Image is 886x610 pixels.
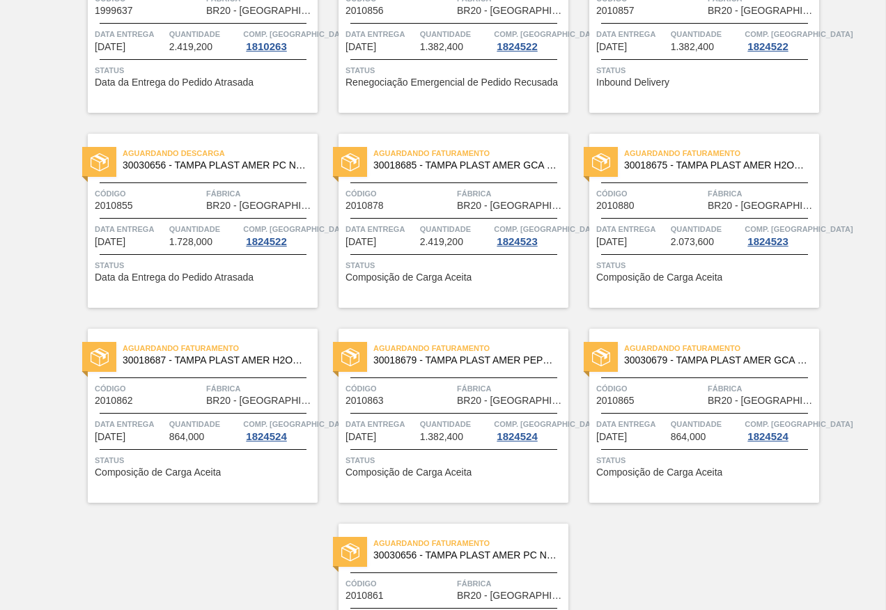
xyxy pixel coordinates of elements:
[341,153,359,171] img: status
[345,222,417,236] span: Data entrega
[95,6,133,16] span: 1999637
[95,432,125,442] span: 30/09/2025
[568,329,819,503] a: statusAguardando Faturamento30030679 - TAMPA PLAST AMER GCA ZERO NIV24Código2010865FábricaBR20 - ...
[123,146,318,160] span: Aguardando Descarga
[624,341,819,355] span: Aguardando Faturamento
[420,222,491,236] span: Quantidade
[95,396,133,406] span: 2010862
[345,187,453,201] span: Código
[345,77,558,88] span: Renegociação Emergencial de Pedido Recusada
[95,42,125,52] span: 28/08/2025
[745,27,853,41] span: Comp. Carga
[596,258,816,272] span: Status
[206,6,314,16] span: BR20 - Sapucaia
[596,467,722,478] span: Composição de Carga Aceita
[624,160,808,171] span: 30018675 - TAMPA PLAST AMER H2OH LIMONETO S/LINER
[596,382,704,396] span: Código
[596,201,635,211] span: 2010880
[596,187,704,201] span: Código
[745,236,791,247] div: 1824523
[345,27,417,41] span: Data entrega
[457,6,565,16] span: BR20 - Sapucaia
[345,6,384,16] span: 2010856
[745,222,853,236] span: Comp. Carga
[568,134,819,308] a: statusAguardando Faturamento30018675 - TAMPA PLAST AMER H2OH LIMONETO S/LINERCódigo2010880Fábrica...
[420,42,463,52] span: 1.382,400
[95,222,166,236] span: Data entrega
[494,222,602,236] span: Comp. Carga
[420,432,463,442] span: 1.382,400
[243,222,314,247] a: Comp. [GEOGRAPHIC_DATA]1824522
[95,258,314,272] span: Status
[596,237,627,247] span: 16/09/2025
[596,272,722,283] span: Composição de Carga Aceita
[345,417,417,431] span: Data entrega
[457,577,565,591] span: Fábrica
[95,382,203,396] span: Código
[206,201,314,211] span: BR20 - Sapucaia
[420,27,491,41] span: Quantidade
[420,417,491,431] span: Quantidade
[494,236,540,247] div: 1824523
[373,341,568,355] span: Aguardando Faturamento
[745,41,791,52] div: 1824522
[708,396,816,406] span: BR20 - Sapucaia
[243,222,351,236] span: Comp. Carga
[95,63,314,77] span: Status
[169,42,212,52] span: 2.419,200
[206,382,314,396] span: Fábrica
[345,201,384,211] span: 2010878
[671,417,742,431] span: Quantidade
[345,42,376,52] span: 03/09/2025
[592,348,610,366] img: status
[243,236,289,247] div: 1824522
[123,160,306,171] span: 30030656 - TAMPA PLAST AMER PC NIV24
[345,272,472,283] span: Composição de Carga Aceita
[95,77,254,88] span: Data da Entrega do Pedido Atrasada
[243,27,314,52] a: Comp. [GEOGRAPHIC_DATA]1810263
[95,27,166,41] span: Data entrega
[596,222,667,236] span: Data entrega
[592,153,610,171] img: status
[671,27,742,41] span: Quantidade
[169,417,240,431] span: Quantidade
[373,146,568,160] span: Aguardando Faturamento
[624,146,819,160] span: Aguardando Faturamento
[671,237,714,247] span: 2.073,600
[373,550,557,561] span: 30030656 - TAMPA PLAST AMER PC NIV24
[457,187,565,201] span: Fábrica
[596,27,667,41] span: Data entrega
[494,222,565,247] a: Comp. [GEOGRAPHIC_DATA]1824523
[345,237,376,247] span: 16/09/2025
[596,417,667,431] span: Data entrega
[345,382,453,396] span: Código
[95,237,125,247] span: 08/09/2025
[95,201,133,211] span: 2010855
[745,417,853,431] span: Comp. Carga
[708,6,816,16] span: BR20 - Sapucaia
[95,187,203,201] span: Código
[596,63,816,77] span: Status
[243,431,289,442] div: 1824524
[745,417,816,442] a: Comp. [GEOGRAPHIC_DATA]1824524
[345,453,565,467] span: Status
[345,577,453,591] span: Código
[596,77,669,88] span: Inbound Delivery
[345,258,565,272] span: Status
[420,237,463,247] span: 2.419,200
[341,348,359,366] img: status
[95,467,221,478] span: Composição de Carga Aceita
[373,160,557,171] span: 30018685 - TAMPA PLAST AMER GCA S/LINER
[457,382,565,396] span: Fábrica
[67,329,318,503] a: statusAguardando Faturamento30018687 - TAMPA PLAST AMER H2OH LIMAO S/LINERCódigo2010862FábricaBR2...
[457,591,565,601] span: BR20 - Sapucaia
[206,187,314,201] span: Fábrica
[457,201,565,211] span: BR20 - Sapucaia
[206,396,314,406] span: BR20 - Sapucaia
[671,42,714,52] span: 1.382,400
[169,237,212,247] span: 1.728,000
[345,396,384,406] span: 2010863
[95,417,166,431] span: Data entrega
[671,432,706,442] span: 864,000
[596,396,635,406] span: 2010865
